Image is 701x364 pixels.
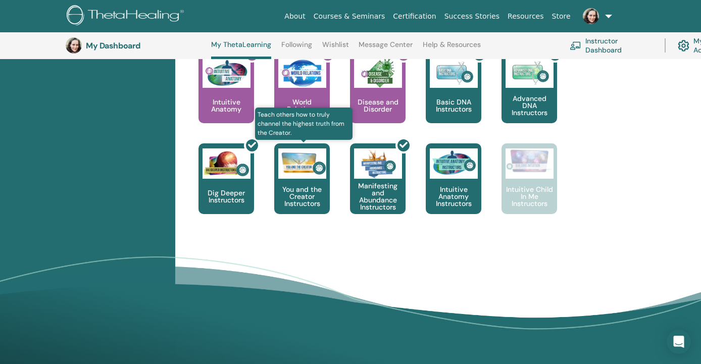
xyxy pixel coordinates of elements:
img: World Relations [278,58,326,88]
a: Disease and Disorder Disease and Disorder [350,53,406,143]
img: Dig Deeper Instructors [203,148,251,179]
p: Disease and Disorder [350,98,406,113]
p: World Relations [274,98,330,113]
a: Following [281,40,312,57]
p: Dig Deeper Instructors [198,189,254,203]
img: default.jpg [583,8,599,24]
img: You and the Creator Instructors [278,148,326,179]
a: Intuitive Anatomy Instructors Intuitive Anatomy Instructors [426,143,481,234]
p: Intuitive Anatomy [198,98,254,113]
a: Basic DNA Instructors Basic DNA Instructors [426,53,481,143]
div: Open Intercom Messenger [667,330,691,354]
p: Advanced DNA Instructors [502,95,557,116]
a: Store [548,7,575,26]
img: logo.png [67,5,187,28]
p: You and the Creator Instructors [274,186,330,207]
a: Help & Resources [423,40,481,57]
img: Advanced DNA Instructors [506,58,554,88]
a: Instructor Dashboard [570,34,653,57]
img: Disease and Disorder [354,58,402,88]
img: chalkboard-teacher.svg [570,41,581,50]
img: cog.svg [678,37,689,54]
p: Intuitive Anatomy Instructors [426,186,481,207]
span: Teach others how to truly channel the highest truth from the Creator. [255,108,353,140]
a: Intuitive Anatomy Intuitive Anatomy [198,53,254,143]
img: default.jpg [66,37,82,54]
p: Manifesting and Abundance Instructors [350,182,406,211]
img: Basic DNA Instructors [430,58,478,88]
a: Advanced DNA Instructors Advanced DNA Instructors [502,53,557,143]
img: Manifesting and Abundance Instructors [354,148,402,179]
a: Wishlist [322,40,349,57]
a: Dig Deeper Instructors Dig Deeper Instructors [198,143,254,234]
img: Intuitive Child In Me Instructors [506,148,554,173]
a: Message Center [359,40,413,57]
a: Courses & Seminars [310,7,389,26]
a: Teach others how to truly channel the highest truth from the Creator. You and the Creator Instruc... [274,143,330,234]
img: Intuitive Anatomy [203,58,251,88]
a: World Relations World Relations [274,53,330,143]
a: Intuitive Child In Me Instructors Intuitive Child In Me Instructors [502,143,557,234]
p: Basic DNA Instructors [426,98,481,113]
p: Intuitive Child In Me Instructors [502,186,557,207]
a: Certification [389,7,440,26]
h3: My Dashboard [86,41,187,50]
a: Manifesting and Abundance Instructors Manifesting and Abundance Instructors [350,143,406,234]
img: Intuitive Anatomy Instructors [430,148,478,179]
a: About [280,7,309,26]
a: Success Stories [440,7,504,26]
a: My ThetaLearning [211,40,271,59]
a: Resources [504,7,548,26]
